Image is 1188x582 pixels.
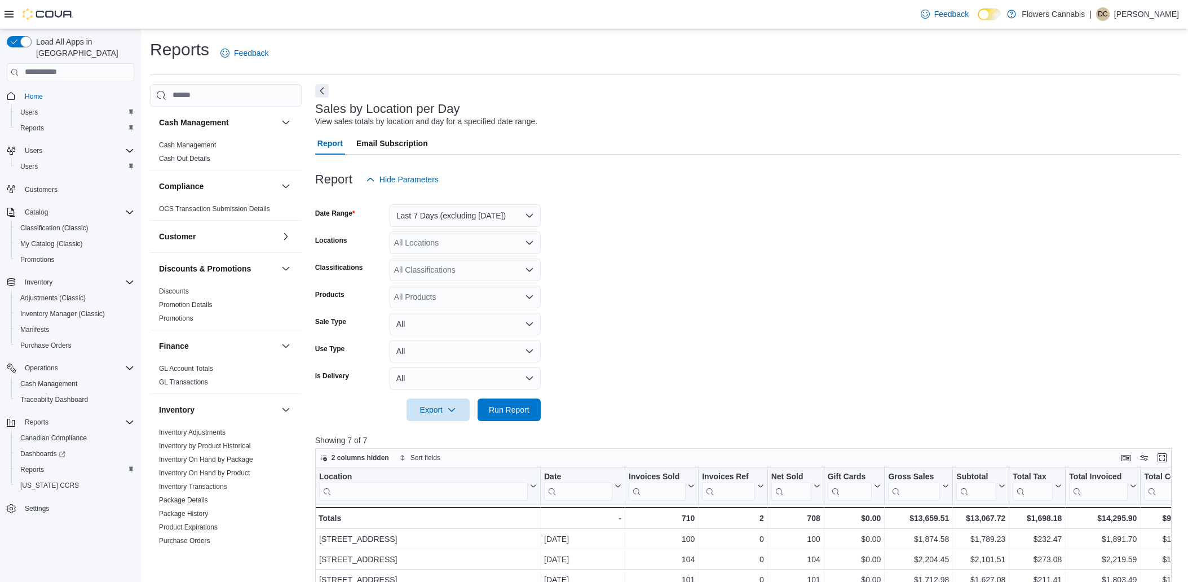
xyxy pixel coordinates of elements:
[16,291,90,305] a: Adjustments (Classic)
[16,237,134,251] span: My Catalog (Classic)
[159,301,213,309] a: Promotion Details
[20,90,47,103] a: Home
[956,511,1005,525] div: $13,067.72
[525,265,534,274] button: Open list of options
[159,456,253,463] a: Inventory On Hand by Package
[956,471,996,482] div: Subtotal
[20,275,134,289] span: Inventory
[20,361,63,375] button: Operations
[1096,7,1110,21] div: Dikshant Chauhan
[279,339,293,353] button: Finance
[11,376,139,392] button: Cash Management
[629,553,695,566] div: 104
[629,471,686,500] div: Invoices Sold
[279,180,293,193] button: Compliance
[20,325,49,334] span: Manifests
[20,162,38,171] span: Users
[159,141,216,149] a: Cash Management
[20,224,89,233] span: Classification (Classic)
[16,106,134,119] span: Users
[16,160,134,173] span: Users
[827,471,872,482] div: Gift Cards
[1069,471,1128,500] div: Total Invoiced
[159,496,208,504] a: Package Details
[159,442,251,450] a: Inventory by Product Historical
[20,434,87,443] span: Canadian Compliance
[1069,532,1137,546] div: $1,891.70
[1114,7,1179,21] p: [PERSON_NAME]
[159,205,270,213] a: OCS Transaction Submission Details
[315,209,355,218] label: Date Range
[159,340,189,352] h3: Finance
[16,323,54,336] a: Manifests
[11,236,139,252] button: My Catalog (Classic)
[16,307,109,321] a: Inventory Manager (Classic)
[159,181,204,192] h3: Compliance
[25,278,52,287] span: Inventory
[1069,471,1128,482] div: Total Invoiced
[356,132,428,155] span: Email Subscription
[771,511,820,525] div: 708
[159,141,216,150] span: Cash Management
[25,418,48,427] span: Reports
[390,367,541,390] button: All
[407,399,470,421] button: Export
[2,274,139,290] button: Inventory
[16,377,82,391] a: Cash Management
[25,185,58,194] span: Customers
[11,446,139,462] a: Dashboards
[279,262,293,275] button: Discounts & Promotions
[1144,471,1188,500] div: Total Cost
[25,146,42,155] span: Users
[1119,451,1133,465] button: Keyboard shortcuts
[20,275,57,289] button: Inventory
[315,317,346,326] label: Sale Type
[525,292,534,301] button: Open list of options
[159,469,250,478] span: Inventory On Hand by Product
[827,471,872,500] div: Gift Card Sales
[20,449,65,458] span: Dashboards
[956,471,996,500] div: Subtotal
[20,124,44,133] span: Reports
[16,291,134,305] span: Adjustments (Classic)
[159,510,208,518] a: Package History
[25,364,58,373] span: Operations
[150,362,302,393] div: Finance
[2,143,139,159] button: Users
[159,536,210,545] span: Purchase Orders
[16,447,70,461] a: Dashboards
[16,253,59,266] a: Promotions
[316,451,394,465] button: 2 columns hidden
[1013,471,1053,500] div: Total Tax
[159,428,226,436] a: Inventory Adjustments
[16,393,134,406] span: Traceabilty Dashboard
[20,144,47,157] button: Users
[159,231,196,242] h3: Customer
[159,482,227,491] span: Inventory Transactions
[279,116,293,129] button: Cash Management
[390,313,541,335] button: All
[25,504,49,513] span: Settings
[159,314,193,323] span: Promotions
[20,309,105,318] span: Inventory Manager (Classic)
[159,263,277,274] button: Discounts & Promotions
[702,471,763,500] button: Invoices Ref
[771,553,820,566] div: 104
[525,238,534,247] button: Open list of options
[20,395,88,404] span: Traceabilty Dashboard
[771,532,820,546] div: 100
[390,340,541,362] button: All
[332,453,389,462] span: 2 columns hidden
[2,360,139,376] button: Operations
[234,47,268,59] span: Feedback
[1022,7,1085,21] p: Flowers Cannabis
[544,553,621,566] div: [DATE]
[159,378,208,387] span: GL Transactions
[956,471,1005,500] button: Subtotal
[23,8,73,20] img: Cova
[25,208,48,217] span: Catalog
[315,116,537,128] div: View sales totals by location and day for a specified date range.
[20,465,44,474] span: Reports
[2,88,139,104] button: Home
[702,511,763,525] div: 2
